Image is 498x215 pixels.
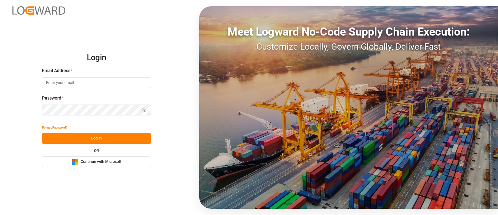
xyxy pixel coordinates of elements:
[94,149,99,153] small: OR
[42,95,61,101] span: Password
[42,133,151,144] button: Log In
[199,23,498,40] div: Meet Logward No-Code Supply Chain Execution:
[42,48,151,68] h2: Login
[42,67,70,74] span: Email Address
[12,6,65,15] img: Logward_new_orange.png
[81,159,121,165] span: Continue with Microsoft
[42,156,151,167] button: Continue with Microsoft
[42,122,68,133] button: Forgot Password?
[199,40,498,53] div: Customize Locally, Govern Globally, Deliver Fast
[42,77,151,88] input: Enter your email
